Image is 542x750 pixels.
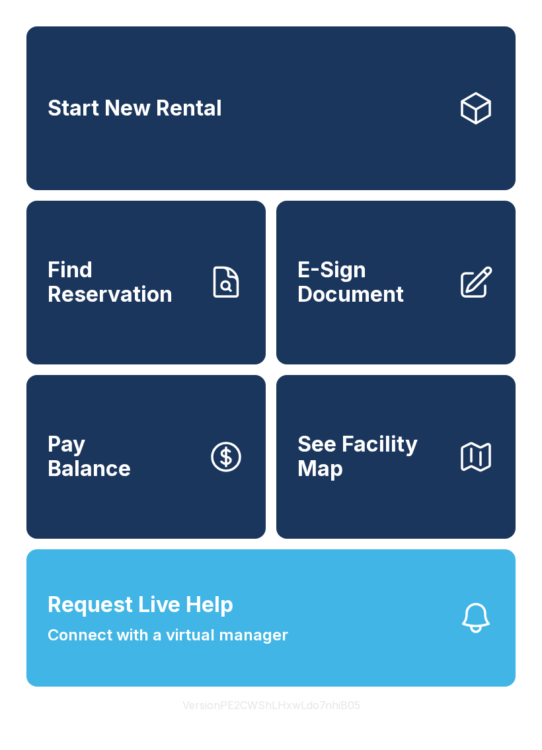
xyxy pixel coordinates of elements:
a: Start New Rental [26,26,516,190]
span: See Facility Map [297,432,447,481]
span: Start New Rental [48,96,222,121]
span: Pay Balance [48,432,131,481]
a: E-Sign Document [276,201,516,364]
a: Find Reservation [26,201,266,364]
span: Request Live Help [48,589,233,621]
button: Request Live HelpConnect with a virtual manager [26,549,516,687]
a: PayBalance [26,375,266,539]
span: Connect with a virtual manager [48,623,288,647]
button: VersionPE2CWShLHxwLdo7nhiB05 [172,687,371,724]
span: Find Reservation [48,258,197,306]
button: See Facility Map [276,375,516,539]
span: E-Sign Document [297,258,447,306]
